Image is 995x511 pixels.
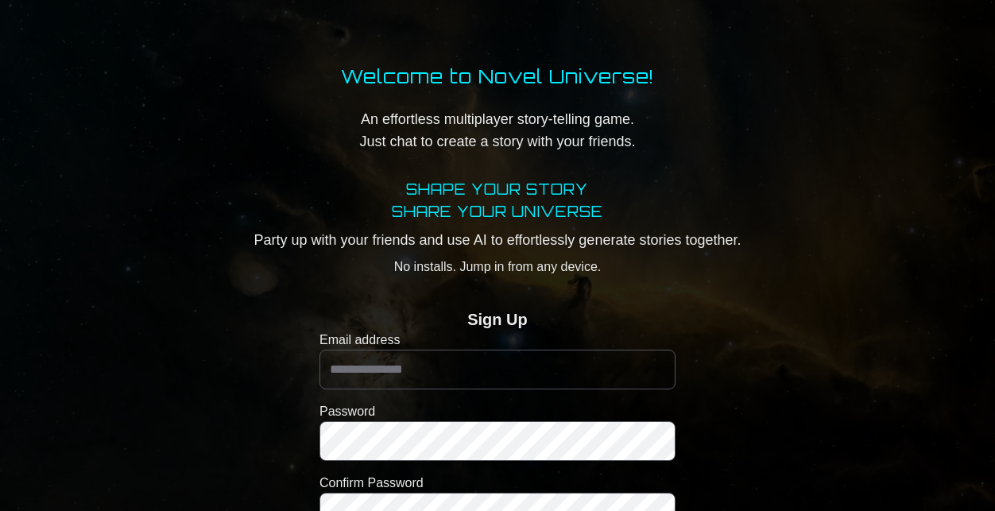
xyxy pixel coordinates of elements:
[341,108,654,153] p: An effortless multiplayer story-telling game. Just chat to create a story with your friends.
[319,331,676,350] label: Email address
[254,200,741,223] h2: SHARE YOUR UNIVERSE
[254,178,741,200] h1: SHAPE YOUR STORY
[254,257,741,277] p: No installs. Jump in from any device.
[467,308,528,331] h2: Sign Up
[341,64,654,89] h1: Welcome to Novel Universe!
[254,229,741,251] p: Party up with your friends and use AI to effortlessly generate stories together.
[319,474,676,493] label: Confirm Password
[319,402,676,421] label: Password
